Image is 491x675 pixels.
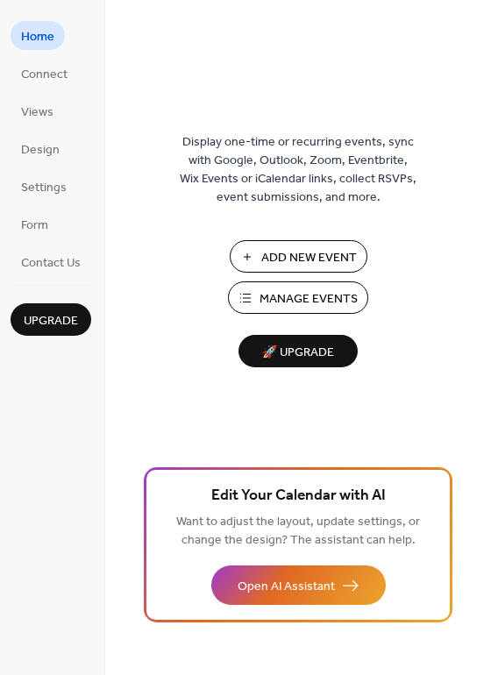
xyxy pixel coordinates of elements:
[21,28,54,46] span: Home
[238,335,358,367] button: 🚀 Upgrade
[21,254,81,273] span: Contact Us
[249,341,347,365] span: 🚀 Upgrade
[11,303,91,336] button: Upgrade
[21,103,53,122] span: Views
[11,59,78,88] a: Connect
[176,510,420,552] span: Want to adjust the layout, update settings, or change the design? The assistant can help.
[21,217,48,235] span: Form
[238,578,335,596] span: Open AI Assistant
[230,240,367,273] button: Add New Event
[21,141,60,160] span: Design
[24,312,78,330] span: Upgrade
[21,66,68,84] span: Connect
[11,134,70,163] a: Design
[11,96,64,125] a: Views
[11,210,59,238] a: Form
[211,484,386,508] span: Edit Your Calendar with AI
[261,249,357,267] span: Add New Event
[180,133,416,207] span: Display one-time or recurring events, sync with Google, Outlook, Zoom, Eventbrite, Wix Events or ...
[260,290,358,309] span: Manage Events
[21,179,67,197] span: Settings
[211,565,386,605] button: Open AI Assistant
[11,247,91,276] a: Contact Us
[11,21,65,50] a: Home
[228,281,368,314] button: Manage Events
[11,172,77,201] a: Settings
